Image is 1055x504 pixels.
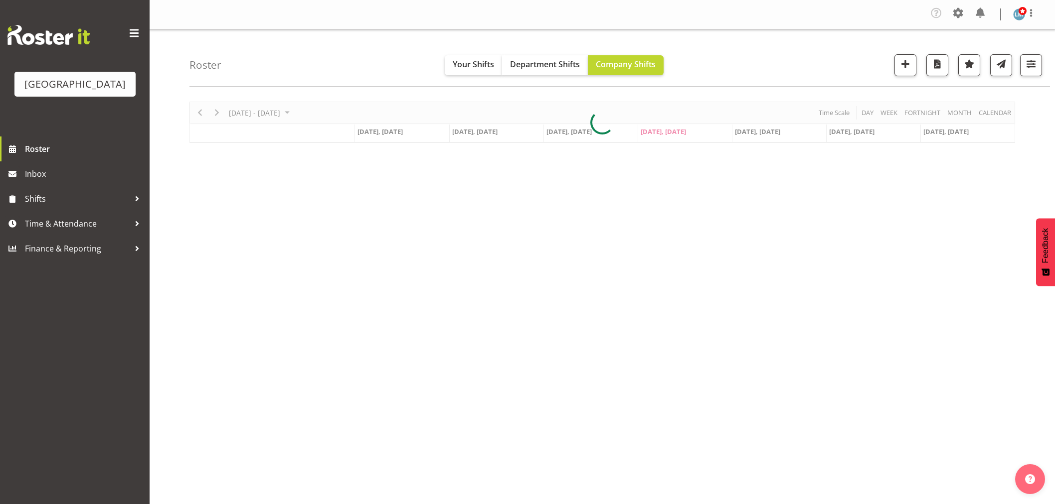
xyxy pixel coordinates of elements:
img: Rosterit website logo [7,25,90,45]
button: Filter Shifts [1020,54,1042,76]
button: Highlight an important date within the roster. [958,54,980,76]
span: Roster [25,141,145,156]
div: [GEOGRAPHIC_DATA] [24,77,126,92]
button: Add a new shift [894,54,916,76]
button: Send a list of all shifts for the selected filtered period to all rostered employees. [990,54,1012,76]
span: Shifts [25,191,130,206]
button: Feedback - Show survey [1036,218,1055,286]
span: Time & Attendance [25,216,130,231]
button: Your Shifts [445,55,502,75]
span: Feedback [1041,228,1050,263]
button: Department Shifts [502,55,588,75]
button: Download a PDF of the roster according to the set date range. [926,54,948,76]
span: Your Shifts [453,59,494,70]
span: Department Shifts [510,59,580,70]
span: Inbox [25,166,145,181]
img: lesley-mckenzie127.jpg [1013,8,1025,20]
span: Finance & Reporting [25,241,130,256]
button: Company Shifts [588,55,664,75]
h4: Roster [189,59,221,71]
span: Company Shifts [596,59,656,70]
img: help-xxl-2.png [1025,474,1035,484]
